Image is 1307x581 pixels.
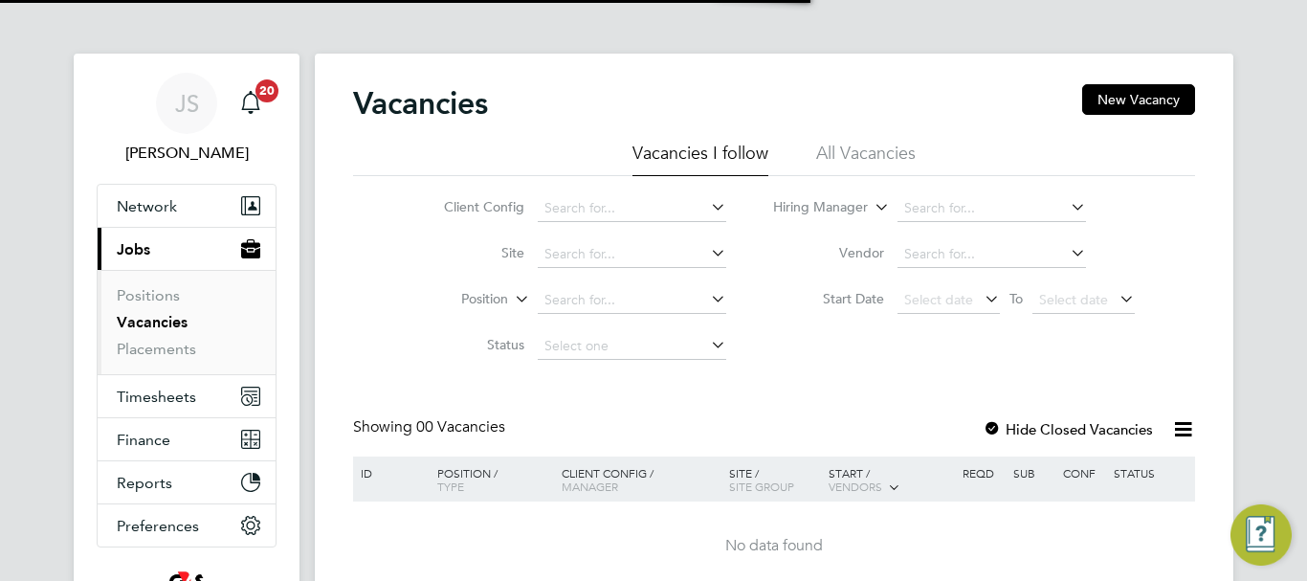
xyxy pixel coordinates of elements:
[538,241,726,268] input: Search for...
[983,420,1153,438] label: Hide Closed Vacancies
[538,287,726,314] input: Search for...
[437,479,464,494] span: Type
[416,417,505,436] span: 00 Vacancies
[632,142,768,176] li: Vacancies I follow
[758,198,868,217] label: Hiring Manager
[1082,84,1195,115] button: New Vacancy
[232,73,270,134] a: 20
[816,142,916,176] li: All Vacancies
[1004,286,1029,311] span: To
[117,517,199,535] span: Preferences
[97,73,277,165] a: JS[PERSON_NAME]
[414,198,524,215] label: Client Config
[538,333,726,360] input: Select one
[356,457,423,489] div: ID
[117,197,177,215] span: Network
[98,504,276,547] button: Preferences
[98,418,276,460] button: Finance
[774,244,884,261] label: Vendor
[98,185,276,227] button: Network
[353,417,509,437] div: Showing
[398,290,508,309] label: Position
[562,479,618,494] span: Manager
[356,536,1192,556] div: No data found
[97,142,277,165] span: Jenette Stanley
[423,457,557,503] div: Position /
[414,336,524,353] label: Status
[175,91,199,116] span: JS
[1230,504,1292,566] button: Engage Resource Center
[117,340,196,358] a: Placements
[117,431,170,449] span: Finance
[824,457,958,504] div: Start /
[1008,457,1058,489] div: Sub
[117,388,196,406] span: Timesheets
[414,244,524,261] label: Site
[98,375,276,417] button: Timesheets
[958,457,1008,489] div: Reqd
[1109,457,1192,489] div: Status
[1039,291,1108,308] span: Select date
[98,461,276,503] button: Reports
[117,240,150,258] span: Jobs
[557,457,724,503] div: Client Config /
[829,479,882,494] span: Vendors
[774,290,884,307] label: Start Date
[904,291,973,308] span: Select date
[353,84,488,123] h2: Vacancies
[117,313,188,331] a: Vacancies
[117,286,180,304] a: Positions
[538,195,726,222] input: Search for...
[98,270,276,374] div: Jobs
[897,241,1086,268] input: Search for...
[724,457,825,503] div: Site /
[1058,457,1108,489] div: Conf
[897,195,1086,222] input: Search for...
[117,474,172,492] span: Reports
[98,228,276,270] button: Jobs
[729,479,794,494] span: Site Group
[255,79,278,102] span: 20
